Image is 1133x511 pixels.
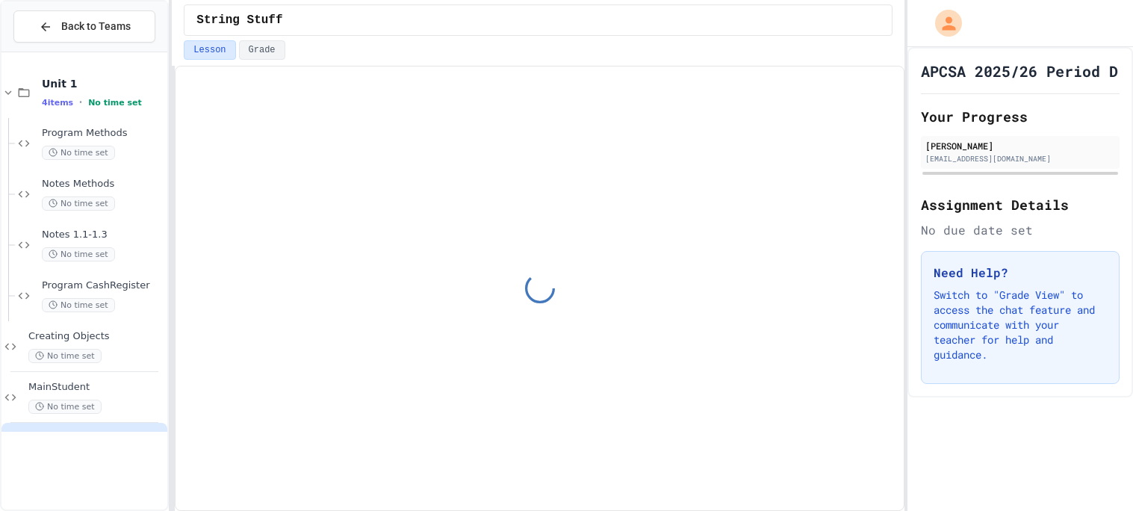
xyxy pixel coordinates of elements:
span: Notes 1.1-1.3 [42,229,164,241]
span: Creating Objects [28,330,164,343]
span: No time set [28,349,102,363]
span: No time set [28,400,102,414]
span: MainStudent [28,381,164,394]
span: Program Methods [42,127,164,140]
span: No time set [42,196,115,211]
h2: Assignment Details [921,194,1120,215]
span: No time set [88,98,142,108]
iframe: chat widget [1070,451,1118,496]
div: [PERSON_NAME] [925,139,1115,152]
span: Notes Methods [42,178,164,191]
button: Back to Teams [13,10,155,43]
div: My Account [919,6,966,40]
h1: APCSA 2025/26 Period D [921,61,1118,81]
span: Unit 1 [42,77,164,90]
span: • [79,96,82,108]
span: 4 items [42,98,73,108]
span: No time set [42,298,115,312]
h2: Your Progress [921,106,1120,127]
span: No time set [42,247,115,261]
h3: Need Help? [934,264,1107,282]
span: No time set [42,146,115,160]
div: No due date set [921,221,1120,239]
span: Back to Teams [61,19,131,34]
span: Program CashRegister [42,279,164,292]
button: Lesson [184,40,235,60]
iframe: chat widget [1009,386,1118,450]
button: Grade [239,40,285,60]
p: Switch to "Grade View" to access the chat feature and communicate with your teacher for help and ... [934,288,1107,362]
div: [EMAIL_ADDRESS][DOMAIN_NAME] [925,153,1115,164]
span: String Stuff [196,11,282,29]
